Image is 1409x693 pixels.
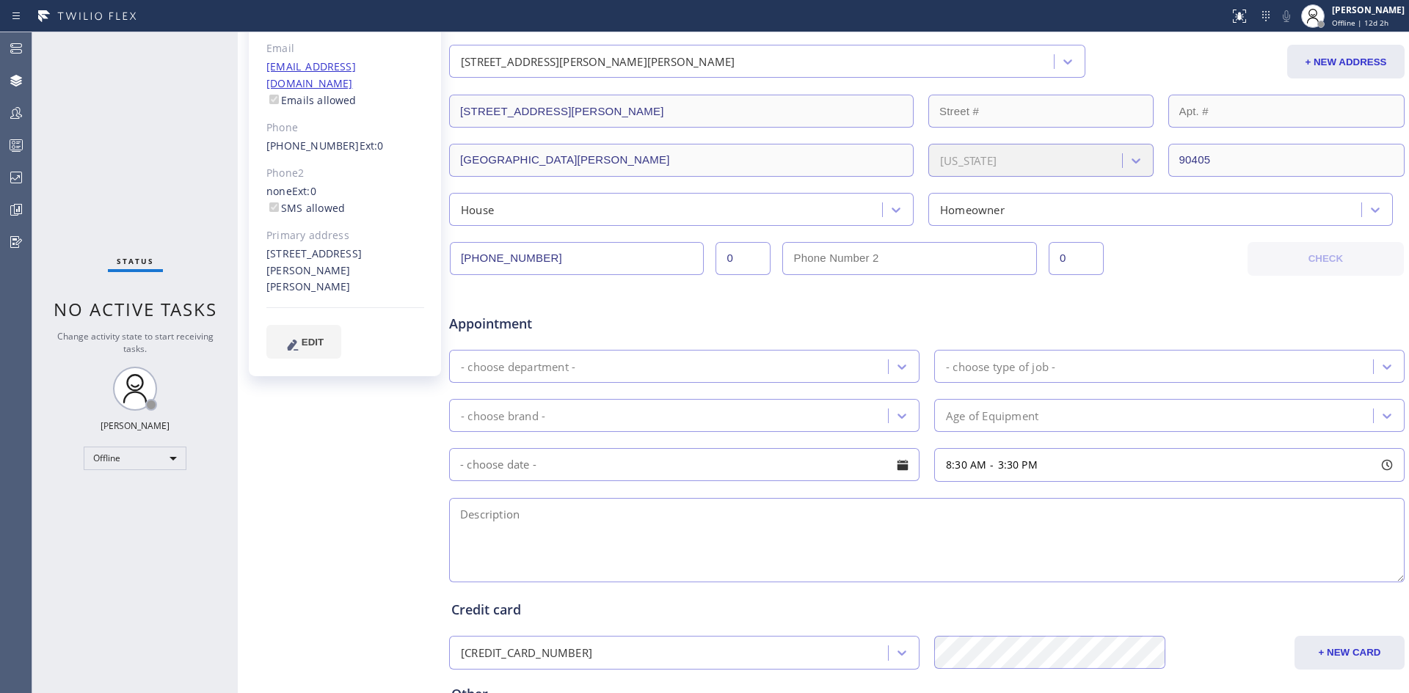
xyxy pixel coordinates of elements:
a: [EMAIL_ADDRESS][DOMAIN_NAME] [266,59,356,90]
a: [PHONE_NUMBER] [266,139,360,153]
button: CHECK [1248,242,1404,276]
span: Offline | 12d 2h [1332,18,1388,28]
div: - choose department - [461,358,575,375]
div: Credit card [451,600,1402,620]
span: Change activity state to start receiving tasks. [57,330,214,355]
div: [PERSON_NAME] [101,419,170,432]
span: Status [117,256,154,266]
div: Primary address [266,227,424,244]
input: ZIP [1168,144,1405,177]
input: SMS allowed [269,202,279,212]
div: [PERSON_NAME] [1332,4,1405,16]
div: none [266,183,424,217]
input: Street # [928,95,1154,128]
div: Age of Equipment [946,407,1038,424]
span: 8:30 AM [946,458,986,472]
input: - choose date - [449,448,920,481]
label: Emails allowed [266,93,357,107]
span: Ext: 0 [360,139,384,153]
span: EDIT [302,337,324,348]
div: [STREET_ADDRESS][PERSON_NAME][PERSON_NAME] [266,246,424,296]
span: No active tasks [54,297,217,321]
button: EDIT [266,325,341,359]
div: [STREET_ADDRESS][PERSON_NAME][PERSON_NAME] [461,54,735,70]
input: Phone Number [450,242,704,275]
input: Phone Number 2 [782,242,1036,275]
input: City [449,144,914,177]
div: Homeowner [940,201,1005,218]
input: Ext. 2 [1049,242,1104,275]
button: Mute [1276,6,1297,26]
div: Phone2 [266,165,424,182]
span: - [990,458,994,472]
label: SMS allowed [266,201,345,215]
div: [CREDIT_CARD_NUMBER] [461,645,592,661]
div: House [461,201,494,218]
div: Phone [266,120,424,136]
div: - choose brand - [461,407,545,424]
input: Address [449,95,914,128]
input: Emails allowed [269,95,279,104]
span: Appointment [449,314,765,334]
button: + NEW CARD [1295,636,1405,670]
button: + NEW ADDRESS [1287,45,1405,78]
span: 3:30 PM [998,458,1038,472]
div: - choose type of job - [946,358,1055,375]
div: Email [266,40,424,57]
input: Apt. # [1168,95,1405,128]
span: Ext: 0 [292,184,316,198]
input: Ext. [716,242,771,275]
div: Offline [84,447,186,470]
